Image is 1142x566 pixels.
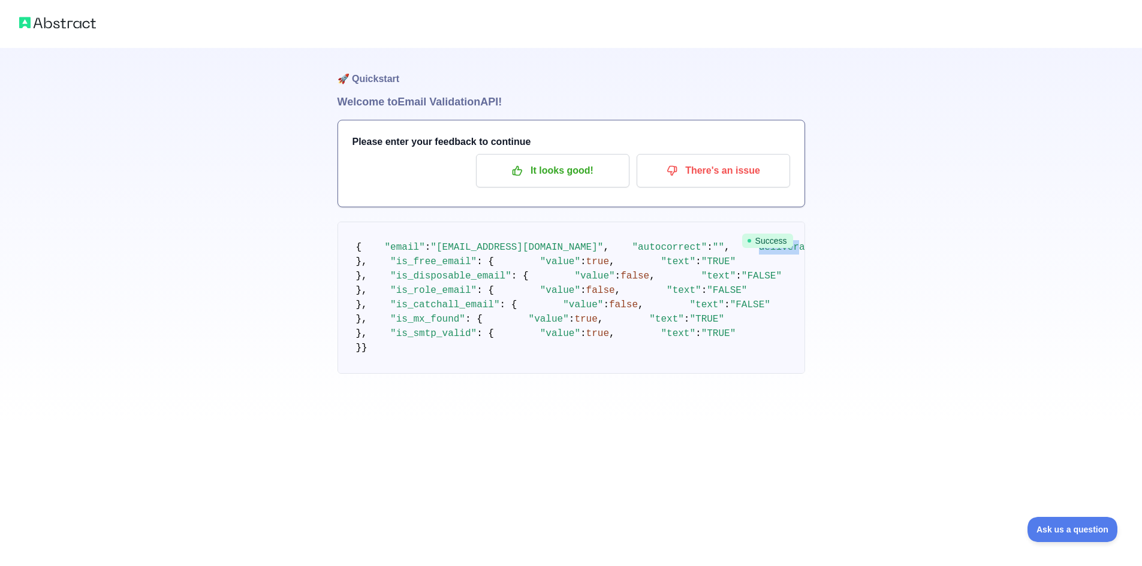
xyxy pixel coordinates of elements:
span: : [724,299,730,310]
span: "email" [385,242,425,253]
span: , [609,256,615,267]
span: : { [465,314,483,325]
iframe: Toggle Customer Support [1028,517,1118,542]
span: "text" [661,256,695,267]
span: : { [500,299,517,310]
span: , [609,328,615,339]
span: false [620,271,649,282]
span: : [695,256,701,267]
span: : [580,285,586,296]
span: "TRUE" [701,328,736,339]
span: "value" [540,328,580,339]
span: "is_mx_found" [390,314,465,325]
span: : [603,299,609,310]
span: "FALSE" [707,285,747,296]
span: "is_disposable_email" [390,271,511,282]
p: It looks good! [485,161,620,181]
span: "value" [574,271,614,282]
span: "TRUE" [701,256,736,267]
span: "value" [540,285,580,296]
span: : [684,314,690,325]
span: , [598,314,604,325]
span: "is_free_email" [390,256,477,267]
span: : [569,314,575,325]
span: : { [477,256,494,267]
span: "text" [667,285,701,296]
span: "FALSE" [730,299,770,310]
span: "text" [689,299,724,310]
button: There's an issue [637,154,790,187]
span: true [586,328,609,339]
span: , [615,285,621,296]
p: There's an issue [646,161,781,181]
span: "text" [649,314,684,325]
span: , [638,299,644,310]
span: "is_catchall_email" [390,299,499,310]
span: false [586,285,615,296]
span: : [701,285,707,296]
span: , [603,242,609,253]
h1: Welcome to Email Validation API! [338,93,805,110]
span: "is_role_email" [390,285,477,296]
span: : [580,328,586,339]
span: : [580,256,586,267]
h3: Please enter your feedback to continue [352,135,790,149]
span: "value" [540,256,580,267]
span: Success [742,234,793,248]
h1: 🚀 Quickstart [338,48,805,93]
span: { [356,242,362,253]
span: "value" [529,314,569,325]
span: "deliverability" [753,242,845,253]
span: true [574,314,597,325]
span: "text" [661,328,695,339]
span: true [586,256,609,267]
span: "autocorrect" [632,242,707,253]
span: : { [511,271,529,282]
span: : [707,242,713,253]
span: "TRUE" [689,314,724,325]
span: : [425,242,431,253]
span: "is_smtp_valid" [390,328,477,339]
img: Abstract logo [19,14,96,31]
span: : [695,328,701,339]
span: "value" [563,299,603,310]
span: "" [713,242,724,253]
span: : [736,271,742,282]
span: , [649,271,655,282]
span: : { [477,328,494,339]
span: false [609,299,638,310]
span: : [615,271,621,282]
span: "[EMAIL_ADDRESS][DOMAIN_NAME]" [430,242,603,253]
span: : { [477,285,494,296]
span: "text" [701,271,736,282]
span: "FALSE" [742,271,782,282]
span: , [724,242,730,253]
button: It looks good! [476,154,629,187]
